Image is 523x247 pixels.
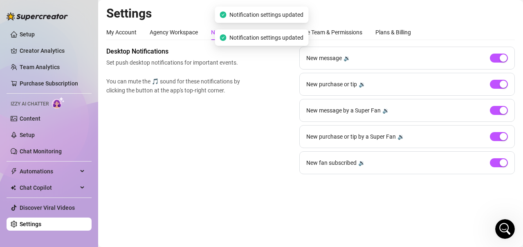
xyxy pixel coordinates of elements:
div: Notifications and Reports [211,28,276,37]
span: You can mute the 🎵 sound for these notifications by clicking the button at the app's top-right co... [106,77,244,95]
div: Recent message [17,103,147,112]
div: 🔉 [382,106,389,115]
img: logo [16,16,80,29]
span: i cant activate it [36,116,83,122]
span: check-circle [220,11,226,18]
a: Chat Monitoring [20,148,62,155]
span: Chat Copilot [20,181,78,194]
div: Profile image for Nir [128,13,145,29]
img: Profile image for Giselle [17,115,33,132]
div: • 3h ago [57,123,81,132]
div: My Account [106,28,137,37]
div: 🔉 [359,80,366,89]
span: Izzy AI Chatter [11,100,49,108]
img: logo-BBDzfeDw.svg [7,12,68,20]
span: Messages [47,192,76,198]
span: News [135,192,151,198]
img: Chat Copilot [11,185,16,191]
img: Profile image for Ella [97,13,114,29]
span: New purchase or tip by a Super Fan [306,132,396,141]
button: Help [82,172,123,204]
a: Team Analytics [20,64,60,70]
button: News [123,172,164,204]
div: Giselle [36,123,56,132]
div: 🔉 [343,54,350,63]
div: Plans & Billing [375,28,411,37]
span: check-circle [220,34,226,41]
h2: Settings [106,6,515,21]
a: Purchase Subscription [20,80,78,87]
span: Automations [20,165,78,178]
div: Recent messageProfile image for Gisellei cant activate itGiselle•3h ago [8,96,155,139]
a: Content [20,115,40,122]
a: Creator Analytics [20,44,85,57]
iframe: Intercom live chat [495,219,515,239]
div: Profile image for Gisellei cant activate itGiselle•3h ago [9,108,155,139]
a: Setup [20,132,35,138]
div: Manage Team & Permissions [289,28,362,37]
span: New fan subscribed [306,158,357,167]
button: Messages [41,172,82,204]
span: Set push desktop notifications for important events. [106,58,244,67]
span: thunderbolt [11,168,17,175]
a: Settings [20,221,41,227]
div: 🔉 [397,132,404,141]
p: How can we help? [16,72,147,86]
span: Notification settings updated [229,33,303,42]
img: Profile image for Giselle [113,13,129,29]
div: 🔉 [358,158,365,167]
span: Help [96,192,109,198]
a: Discover Viral Videos [20,204,75,211]
span: Notification settings updated [229,10,303,19]
span: Home [11,192,29,198]
span: New message by a Super Fan [306,106,381,115]
span: Desktop Notifications [106,47,244,56]
span: New purchase or tip [306,80,357,89]
a: Setup [20,31,35,38]
img: AI Chatter [52,97,65,109]
div: Agency Workspace [150,28,198,37]
span: New message [306,54,342,63]
p: Hi My 👋 [16,58,147,72]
